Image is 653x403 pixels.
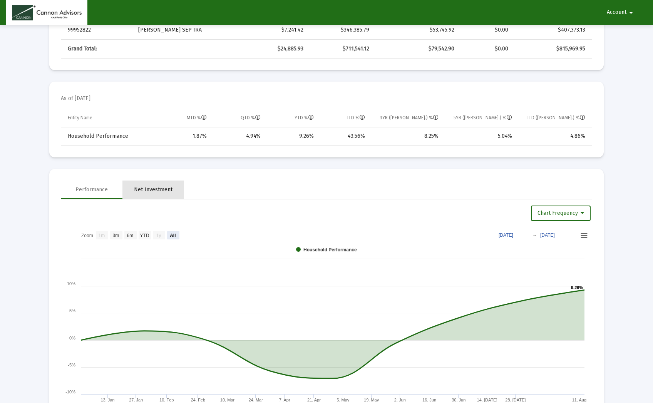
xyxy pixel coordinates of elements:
td: Column QTD % [212,109,266,127]
text: 3m [113,233,119,238]
text: YTD [140,233,149,238]
text: 2. Jun [394,398,406,402]
td: Column Entity Name [61,109,157,127]
td: [PERSON_NAME] SEP IRA [133,21,224,39]
text: 1m [99,233,105,238]
div: $711,541.12 [314,45,369,53]
text: -10% [65,390,75,394]
text: 1y [156,233,161,238]
div: Grand Total: [68,45,127,53]
div: 1.87% [163,132,207,140]
text: 27. Jan [129,398,143,402]
td: Column YTD % [266,109,319,127]
text: 5. May [337,398,350,402]
text: -5% [68,363,75,367]
div: 5YR ([PERSON_NAME].) % [454,115,512,121]
span: Chart Frequency [537,210,584,216]
text: 9.26% [571,285,583,290]
div: 4.86% [523,132,585,140]
text: 30. Jun [452,398,465,402]
div: MTD % [187,115,207,121]
div: 9.26% [271,132,314,140]
text: All [170,233,176,238]
button: Chart Frequency [531,206,591,221]
text: → [532,232,537,238]
td: Column 3YR (Ann.) % [370,109,444,127]
div: Performance [75,186,108,194]
text: 6m [127,233,134,238]
span: Account [607,9,626,16]
td: 99952822 [61,21,133,39]
text: 11. Aug [572,398,586,402]
text: 7. Apr [279,398,290,402]
div: $815,969.95 [519,45,585,53]
div: Entity Name [68,115,92,121]
div: $0.00 [465,45,508,53]
div: 43.56% [325,132,365,140]
mat-icon: arrow_drop_down [626,5,636,20]
text: 21. Apr [307,398,321,402]
td: Column ITD % [319,109,370,127]
td: Household Performance [61,127,157,146]
div: Data grid [61,109,592,146]
div: 4.94% [218,132,261,140]
text: 10% [67,281,75,286]
text: Zoom [81,233,93,238]
text: [DATE] [499,232,513,238]
div: $346,385.79 [314,26,369,34]
div: YTD % [295,115,314,121]
text: 24. Mar [249,398,263,402]
text: 5% [69,308,75,313]
text: 16. Jun [422,398,436,402]
mat-card-subtitle: As of [DATE] [61,95,90,102]
text: [DATE] [540,232,555,238]
text: 10. Feb [159,398,174,402]
td: Column MTD % [157,109,212,127]
text: 10. Mar [220,398,235,402]
text: 28. [DATE] [505,398,526,402]
div: Net Investment [134,186,172,194]
div: ITD ([PERSON_NAME].) % [527,115,585,121]
text: 14. [DATE] [477,398,497,402]
div: 5.04% [449,132,512,140]
td: Column ITD (Ann.) % [517,109,592,127]
div: $407,373.13 [519,26,585,34]
div: 8.25% [376,132,439,140]
div: $0.00 [465,26,508,34]
text: 19. May [364,398,379,402]
text: 0% [69,336,75,340]
div: $79,542.90 [380,45,454,53]
div: QTD % [241,115,261,121]
td: Column 5YR (Ann.) % [444,109,517,127]
div: $7,241.42 [230,26,303,34]
img: Dashboard [12,5,82,20]
text: 13. Jan [100,398,114,402]
button: Account [598,5,645,20]
div: $24,885.93 [230,45,303,53]
div: 3YR ([PERSON_NAME].) % [380,115,439,121]
div: $53,745.92 [380,26,454,34]
text: Household Performance [303,247,357,253]
div: ITD % [347,115,365,121]
text: 24. Feb [191,398,205,402]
